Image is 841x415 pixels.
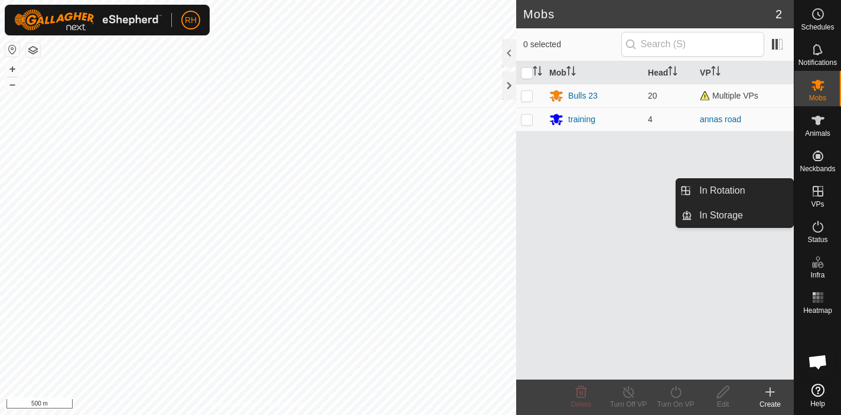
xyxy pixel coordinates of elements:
a: In Rotation [692,179,793,202]
a: In Storage [692,204,793,227]
a: Contact Us [270,400,305,410]
span: RH [185,14,197,27]
button: – [5,77,19,92]
li: In Rotation [676,179,793,202]
span: 2 [775,5,782,23]
button: Reset Map [5,43,19,57]
button: + [5,62,19,76]
div: Turn On VP [652,399,699,410]
h2: Mobs [523,7,775,21]
p-sorticon: Activate to sort [566,68,576,77]
span: VPs [811,201,824,208]
p-sorticon: Activate to sort [711,68,721,77]
th: VP [695,61,794,84]
span: Mobs [809,94,826,102]
input: Search (S) [621,32,764,57]
span: In Rotation [699,184,745,198]
span: Schedules [801,24,834,31]
th: Mob [545,61,643,84]
img: Gallagher Logo [14,9,162,31]
span: Multiple VPs [700,91,758,100]
a: Privacy Policy [211,400,256,410]
span: Animals [805,130,830,137]
div: Open chat [800,344,836,380]
span: Delete [571,400,592,409]
p-sorticon: Activate to sort [533,68,542,77]
button: Map Layers [26,43,40,57]
span: Notifications [798,59,837,66]
span: Help [810,400,825,407]
div: Turn Off VP [605,399,652,410]
span: Status [807,236,827,243]
div: Create [747,399,794,410]
span: In Storage [699,208,743,223]
div: training [568,113,595,126]
span: Infra [810,272,824,279]
span: 20 [648,91,657,100]
span: Heatmap [803,307,832,314]
a: annas road [700,115,741,124]
span: Neckbands [800,165,835,172]
div: Bulls 23 [568,90,598,102]
span: 4 [648,115,653,124]
li: In Storage [676,204,793,227]
p-sorticon: Activate to sort [668,68,677,77]
th: Head [643,61,695,84]
a: Help [794,379,841,412]
div: Edit [699,399,747,410]
span: 0 selected [523,38,621,51]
